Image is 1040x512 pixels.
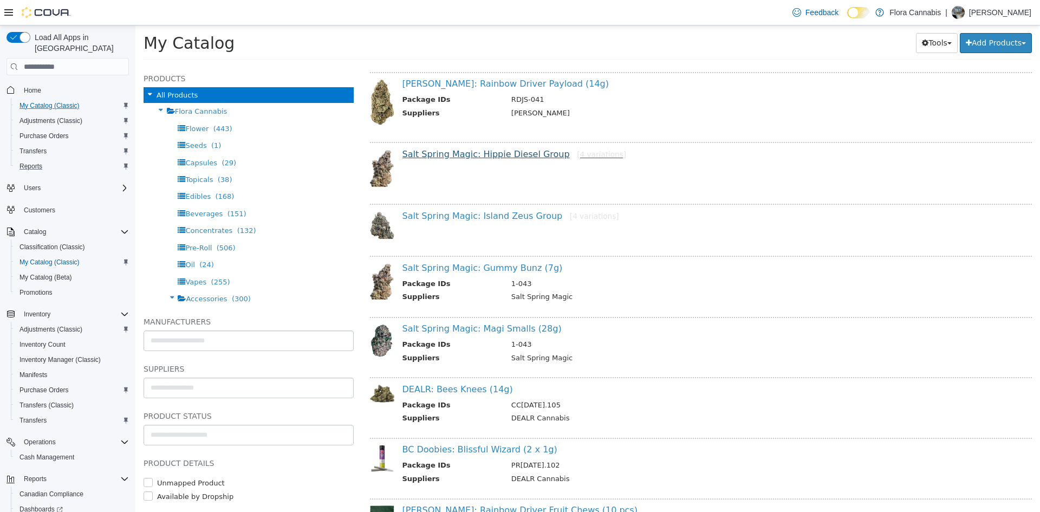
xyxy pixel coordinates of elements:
th: Suppliers [267,448,368,462]
span: Adjustments (Classic) [15,114,129,127]
button: Catalog [2,224,133,239]
span: Transfers (Classic) [15,399,129,412]
td: DEALR Cannabis [368,387,873,401]
span: Purchase Orders [15,384,129,397]
button: Catalog [19,225,50,238]
a: Salt Spring Magic: Magi Smalls (28g) [267,298,426,308]
span: Edibles [50,167,75,175]
span: My Catalog (Classic) [19,101,80,110]
span: (443) [78,99,97,107]
a: Manifests [15,368,51,381]
p: Flora Cannabis [889,6,941,19]
button: Classification (Classic) [11,239,133,255]
a: My Catalog (Classic) [15,256,84,269]
span: My Catalog (Beta) [15,271,129,284]
span: Reports [24,475,47,483]
button: Operations [2,435,133,450]
a: Transfers (Classic) [15,399,78,412]
button: Reports [19,472,51,485]
span: Home [19,83,129,96]
img: 150 [235,54,259,99]
button: Operations [19,436,60,449]
h5: Products [8,47,218,60]
small: [4 variations] [434,186,484,195]
span: Inventory Count [15,338,129,351]
span: My Catalog (Beta) [19,273,72,282]
img: 150 [235,359,259,377]
h5: Suppliers [8,337,218,350]
span: Purchase Orders [19,386,69,394]
span: (168) [80,167,99,175]
span: Promotions [15,286,129,299]
a: Feedback [788,2,843,23]
span: Manifests [19,371,47,379]
span: Vapes [50,252,71,261]
a: Salt Spring Magic: Gummy Bunz (7g) [267,237,427,248]
th: Package IDs [267,314,368,327]
span: Concentrates [50,201,97,209]
a: Purchase Orders [15,129,73,142]
div: Erin Coulter [952,6,965,19]
td: RDJS-041 [368,69,873,82]
span: Adjustments (Classic) [19,325,82,334]
a: Inventory Count [15,338,70,351]
button: Purchase Orders [11,383,133,398]
span: Feedback [805,7,838,18]
span: Inventory Count [19,340,66,349]
span: Transfers [19,416,47,425]
span: Reports [15,160,129,173]
span: Classification (Classic) [15,241,129,254]
a: [PERSON_NAME]: Rainbow Driver Payload (14g) [267,53,473,63]
a: Classification (Classic) [15,241,89,254]
button: Inventory [19,308,55,321]
button: My Catalog (Classic) [11,98,133,113]
span: Canadian Compliance [15,488,129,501]
span: My Catalog (Classic) [19,258,80,267]
a: Reports [15,160,47,173]
button: Transfers (Classic) [11,398,133,413]
small: [4 variations] [441,125,491,133]
th: Package IDs [267,253,368,267]
span: All Products [21,66,62,74]
img: 150 [235,124,259,161]
button: Add Products [824,8,896,28]
button: Users [2,180,133,196]
span: Dark Mode [847,18,848,19]
button: Canadian Compliance [11,487,133,502]
button: Manifests [11,367,133,383]
span: Transfers [15,145,129,158]
th: Suppliers [267,266,368,280]
span: Adjustments (Classic) [15,323,129,336]
button: Inventory Manager (Classic) [11,352,133,367]
label: Unmapped Product [19,452,89,463]
img: 150 [235,299,259,331]
a: Transfers [15,414,51,427]
span: Purchase Orders [19,132,69,140]
span: Inventory Manager (Classic) [15,353,129,366]
button: Transfers [11,144,133,159]
span: Inventory Manager (Classic) [19,355,101,364]
a: Salt Spring Magic: Hippie Diesel Group[4 variations] [267,124,491,134]
button: Tools [781,8,822,28]
button: Customers [2,202,133,218]
p: [PERSON_NAME] [969,6,1031,19]
td: DEALR Cannabis [368,448,873,462]
h5: Product Status [8,384,218,397]
a: Canadian Compliance [15,488,88,501]
span: (255) [76,252,95,261]
span: Seeds [50,116,71,124]
span: Capsules [50,133,82,141]
th: Suppliers [267,387,368,401]
span: (29) [86,133,101,141]
td: [PERSON_NAME] [368,82,873,96]
a: My Catalog (Classic) [15,99,84,112]
span: (506) [81,218,100,226]
span: (1) [76,116,86,124]
th: Suppliers [267,327,368,341]
button: Inventory Count [11,337,133,352]
td: Salt Spring Magic [368,266,873,280]
td: Salt Spring Magic [368,327,873,341]
button: Purchase Orders [11,128,133,144]
span: (24) [64,235,79,243]
span: My Catalog [8,8,99,27]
